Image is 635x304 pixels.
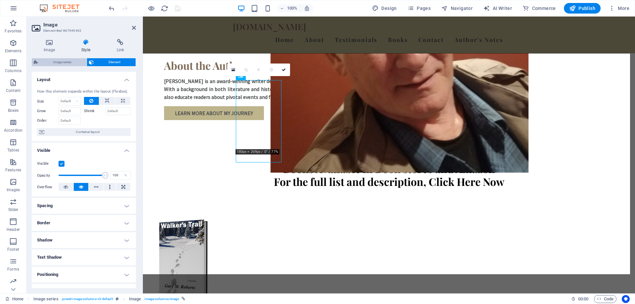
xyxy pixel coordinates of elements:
span: Image series [40,58,85,66]
h4: Transform [32,284,136,300]
a: Click to cancel selection. Double-click to open Pages [5,295,23,303]
span: Design [372,5,397,12]
div: Domain Overview [25,39,59,43]
a: Select files from the file manager, stock photos, or upload file(s) [227,64,240,76]
button: Usercentrics [622,295,630,303]
button: 100% [277,4,300,12]
i: Undo: Change alternative text (Ctrl+Z) [108,5,115,12]
span: AI Writer [483,5,512,12]
a: Confirm ( Ctrl ⏎ ) [277,64,290,76]
button: Pages [405,3,433,14]
button: Code [594,295,616,303]
button: Navigator [439,3,475,14]
h6: 100% [287,4,297,12]
button: reload [160,4,168,12]
input: Default [59,107,81,115]
img: Editor Logo [38,4,88,12]
a: Crop mode [240,64,252,76]
p: Features [5,167,21,173]
label: Visible [37,160,59,168]
button: Click here to leave preview mode and continue editing [147,4,155,12]
button: Container layout [37,128,131,136]
div: Design (Ctrl+Alt+Y) [369,3,400,14]
h4: Layout [32,72,136,84]
h4: Style [69,39,105,53]
img: tab_keywords_by_traffic_grey.svg [66,38,71,44]
p: Favorites [5,28,21,34]
span: Click to select. Double-click to edit [33,295,59,303]
h4: Link [105,39,136,53]
button: Image series [32,58,87,66]
span: More [609,5,629,12]
img: tab_domain_overview_orange.svg [18,38,23,44]
p: Images [7,187,20,193]
span: Click to select. Double-click to edit [129,295,141,303]
p: Accordion [4,128,22,133]
button: Commerce [520,3,559,14]
h4: Visible [32,143,136,154]
h4: Shadow [32,232,136,248]
iframe: To enrich screen reader interactions, please activate Accessibility in Grammarly extension settings [143,17,635,293]
label: Opacity [37,174,59,177]
input: Default [59,117,81,125]
img: logo_orange.svg [11,11,16,16]
h4: Spacing [32,198,136,214]
button: AI Writer [481,3,515,14]
span: Commerce [523,5,556,12]
input: Default [106,107,131,115]
p: Header [7,227,20,232]
i: This element is a customizable preset [116,297,119,301]
button: More [606,3,632,14]
button: Design [369,3,400,14]
h2: Image [43,22,136,28]
h4: Image [32,39,69,53]
h4: Border [32,215,136,231]
div: % [121,171,130,179]
i: Reload page [161,5,168,12]
span: 00 00 [578,295,588,303]
img: website_grey.svg [11,17,16,22]
i: On resize automatically adjust zoom level to fit chosen device. [304,5,310,11]
div: Keywords by Traffic [73,39,111,43]
span: : [583,296,584,301]
h4: Positioning [32,267,136,282]
p: Boxes [8,108,19,113]
label: Size [37,100,59,103]
span: Pages [407,5,431,12]
div: How this element expands within the layout (Flexbox). [37,89,131,95]
label: Grow [37,107,59,115]
span: Navigator [441,5,473,12]
i: This element is linked [182,297,185,301]
button: Publish [564,3,601,14]
p: Content [6,88,21,93]
p: Tables [7,148,19,153]
span: . preset-image-columns-v2-default [61,295,113,303]
a: Greyscale [265,64,277,76]
h4: Text Shadow [32,249,136,265]
h6: Session time [571,295,589,303]
p: Footer [7,247,19,252]
label: Overflow [37,183,59,191]
span: Publish [569,5,595,12]
label: Order [37,117,59,125]
div: v 4.0.25 [19,11,32,16]
p: Columns [5,68,21,73]
span: Element [96,58,134,66]
span: Container layout [46,128,129,136]
p: Slider [8,207,19,212]
h3: Element #ed-867949402 [43,28,123,34]
button: Element [87,58,136,66]
label: Shrink [84,107,106,115]
button: undo [107,4,115,12]
nav: breadcrumb [33,295,186,303]
span: . image-columns-image [144,295,179,303]
div: Domain: [DOMAIN_NAME] [17,17,73,22]
p: Forms [7,267,19,272]
p: Elements [5,48,22,54]
span: Code [597,295,614,303]
a: Blur [252,64,265,76]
